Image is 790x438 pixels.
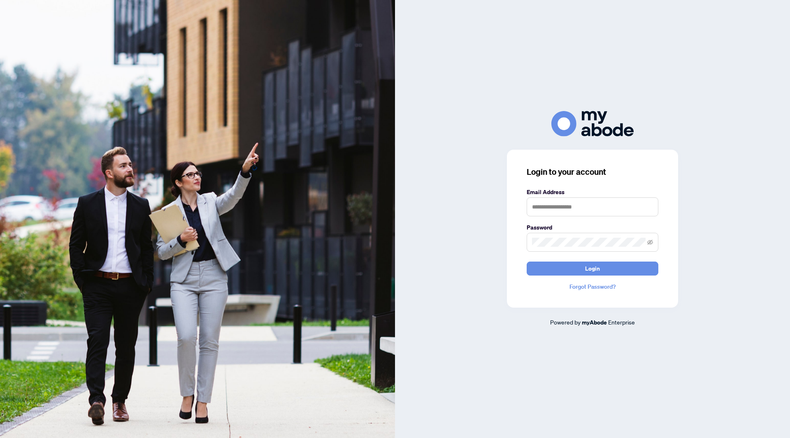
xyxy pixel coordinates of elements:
span: eye-invisible [647,239,653,245]
label: Password [527,223,658,232]
label: Email Address [527,188,658,197]
h3: Login to your account [527,166,658,178]
span: Enterprise [608,318,635,326]
span: Powered by [550,318,581,326]
span: Login [585,262,600,275]
a: myAbode [582,318,607,327]
button: Login [527,262,658,276]
img: ma-logo [551,111,634,136]
a: Forgot Password? [527,282,658,291]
